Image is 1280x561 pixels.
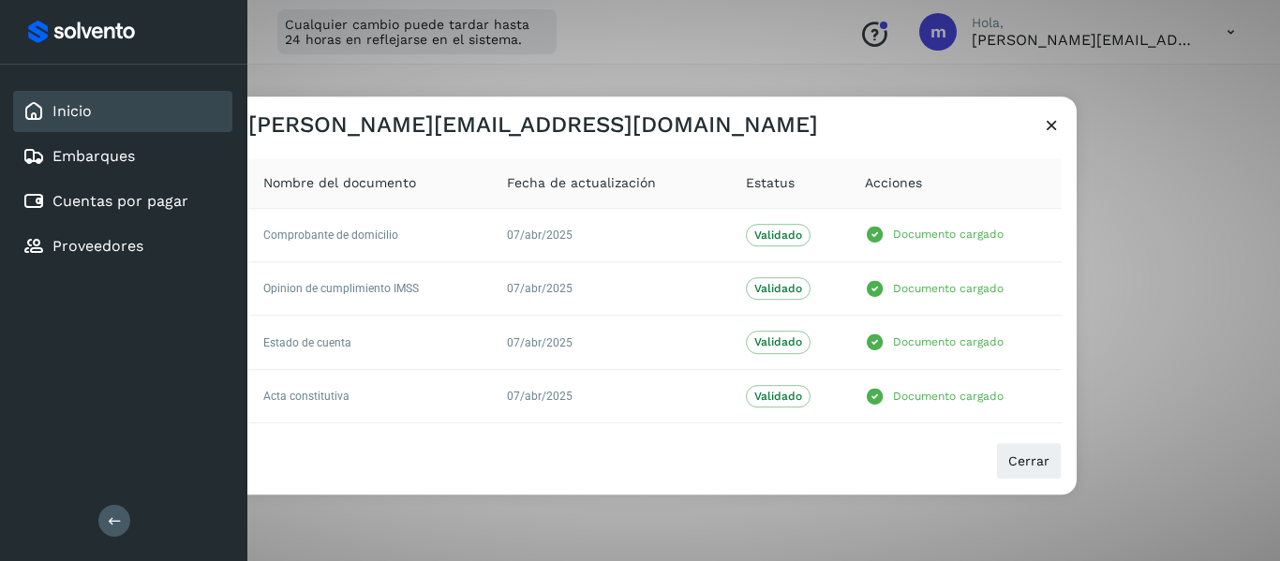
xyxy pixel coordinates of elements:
div: Inicio [13,91,232,132]
a: Embarques [52,147,135,165]
button: Cerrar [996,442,1062,480]
span: Estatus [746,173,795,193]
span: Fecha de actualización [507,173,656,193]
div: Proveedores [13,226,232,267]
span: Estado de cuenta [263,336,351,349]
span: 07/abr/2025 [507,390,573,403]
div: Embarques [13,136,232,177]
div: Cuentas por pagar [13,181,232,222]
p: Validado [754,229,802,242]
p: Validado [754,336,802,349]
a: Proveedores [52,237,143,255]
p: Documento cargado [893,390,1004,403]
span: Acciones [865,173,922,193]
p: Documento cargado [893,282,1004,295]
p: Documento cargado [893,229,1004,242]
span: Acta constitutiva [263,390,350,403]
span: Opinion de cumplimiento IMSS [263,282,419,295]
span: 07/abr/2025 [507,229,573,242]
span: Nombre del documento [263,173,416,193]
span: Cerrar [1008,454,1049,467]
a: Inicio [52,102,92,120]
span: 07/abr/2025 [507,336,573,349]
p: Validado [754,282,802,295]
p: Validado [754,390,802,403]
span: 07/abr/2025 [507,282,573,295]
a: Cuentas por pagar [52,192,188,210]
p: Documento cargado [893,335,1004,348]
span: Comprobante de domicilio [263,229,398,242]
h3: [PERSON_NAME][EMAIL_ADDRESS][DOMAIN_NAME] [248,111,818,139]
